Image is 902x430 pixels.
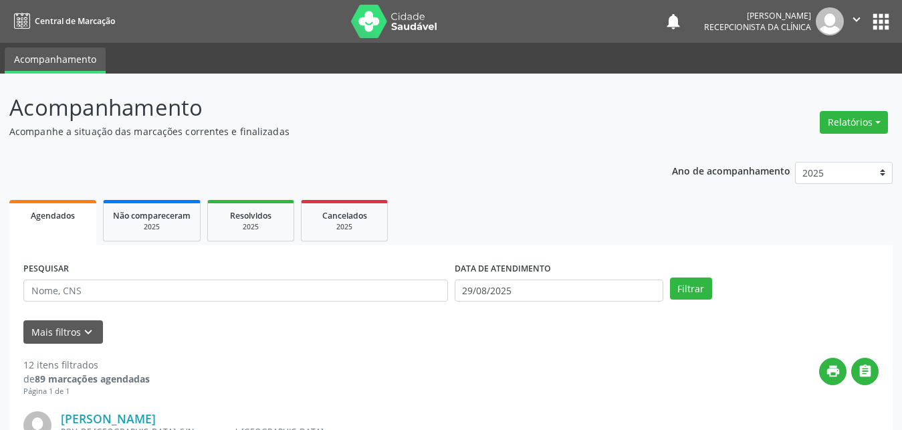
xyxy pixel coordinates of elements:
i: keyboard_arrow_down [81,325,96,340]
button: print [819,358,847,385]
input: Selecione um intervalo [455,280,663,302]
p: Acompanhamento [9,91,628,124]
span: Recepcionista da clínica [704,21,811,33]
label: DATA DE ATENDIMENTO [455,259,551,280]
button: Filtrar [670,278,712,300]
span: Agendados [31,210,75,221]
button: notifications [664,12,683,31]
div: Página 1 de 1 [23,386,150,397]
i:  [858,364,873,379]
label: PESQUISAR [23,259,69,280]
p: Acompanhe a situação das marcações correntes e finalizadas [9,124,628,138]
span: Central de Marcação [35,15,115,27]
div: 2025 [113,222,191,232]
a: Central de Marcação [9,10,115,32]
div: 2025 [217,222,284,232]
div: de [23,372,150,386]
button:  [844,7,869,35]
img: img [816,7,844,35]
button:  [851,358,879,385]
button: apps [869,10,893,33]
span: Resolvidos [230,210,271,221]
div: 12 itens filtrados [23,358,150,372]
button: Mais filtroskeyboard_arrow_down [23,320,103,344]
i: print [826,364,840,379]
strong: 89 marcações agendadas [35,372,150,385]
a: [PERSON_NAME] [61,411,156,426]
div: 2025 [311,222,378,232]
div: [PERSON_NAME] [704,10,811,21]
span: Não compareceram [113,210,191,221]
p: Ano de acompanhamento [672,162,790,179]
button: Relatórios [820,111,888,134]
i:  [849,12,864,27]
a: Acompanhamento [5,47,106,74]
input: Nome, CNS [23,280,448,302]
span: Cancelados [322,210,367,221]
